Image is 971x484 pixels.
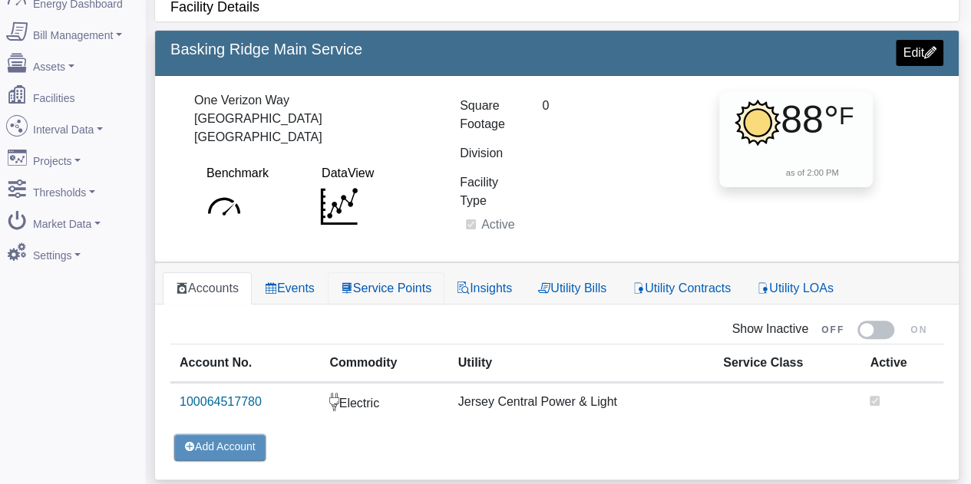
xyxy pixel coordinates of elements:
[252,272,328,305] a: Events
[329,393,339,416] img: Electric.svg
[460,139,503,168] label: Division
[444,272,525,305] a: Insights
[735,100,781,146] img: Clear
[320,383,448,425] td: Electric
[619,272,744,305] a: Utility Contracts
[180,395,262,408] a: 100064517780
[163,272,252,305] a: Accounts
[896,40,943,66] a: Edit
[481,216,515,234] label: Active
[206,159,269,188] label: Benchmark
[194,91,424,147] div: One Verizon Way [GEOGRAPHIC_DATA] [GEOGRAPHIC_DATA]
[449,344,714,383] th: Utility
[321,166,374,222] a: DataView
[460,168,519,216] label: Facility Type
[860,344,943,383] th: Active
[839,97,854,134] span: F
[786,168,839,177] small: as of 2:00 PM
[170,40,546,58] h5: Basking Ridge Main Service
[714,344,860,383] th: Service Class
[542,91,684,120] div: 0
[449,383,714,425] td: Jersey Central Power & Light
[525,272,619,305] a: Utility Bills
[744,272,847,305] a: Utility LOAs
[328,272,444,305] a: Service Points
[320,344,448,383] th: Commodity
[460,91,519,139] label: Square Footage
[735,91,839,149] div: 88°
[170,344,320,383] th: Account No.
[170,320,943,339] div: Show Inactive
[174,433,266,460] button: Add Account
[322,159,374,188] label: DataView
[206,166,269,222] a: Benchmark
